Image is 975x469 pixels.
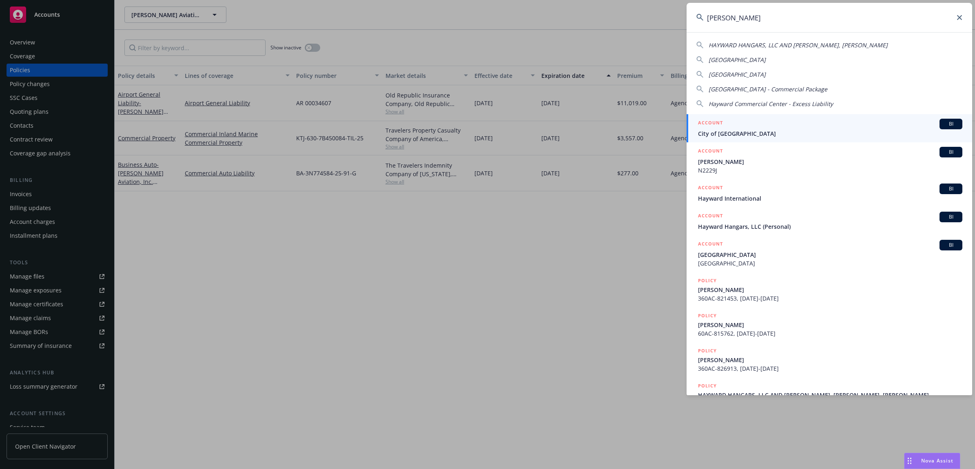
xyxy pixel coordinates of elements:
a: ACCOUNTBI[GEOGRAPHIC_DATA][GEOGRAPHIC_DATA] [687,235,972,272]
span: City of [GEOGRAPHIC_DATA] [698,129,962,138]
a: POLICY[PERSON_NAME]360AC-821453, [DATE]-[DATE] [687,272,972,307]
span: HAYWARD HANGARS, LLC AND [PERSON_NAME], [PERSON_NAME] [709,41,888,49]
span: [GEOGRAPHIC_DATA] - Commercial Package [709,85,827,93]
span: [GEOGRAPHIC_DATA] [698,259,962,268]
h5: ACCOUNT [698,212,723,221]
span: 60AC-815762, [DATE]-[DATE] [698,329,962,338]
span: N2229J [698,166,962,175]
span: [PERSON_NAME] [698,356,962,364]
span: Hayward Hangars, LLC (Personal) [698,222,962,231]
button: Nova Assist [904,453,960,469]
span: Nova Assist [921,457,953,464]
h5: ACCOUNT [698,119,723,128]
span: BI [943,120,959,128]
span: 360AC-821453, [DATE]-[DATE] [698,294,962,303]
h5: POLICY [698,347,717,355]
a: POLICYHAYWARD HANGARS, LLC AND [PERSON_NAME], [PERSON_NAME], [PERSON_NAME] [687,377,972,412]
a: POLICY[PERSON_NAME]60AC-815762, [DATE]-[DATE] [687,307,972,342]
h5: POLICY [698,312,717,320]
span: [GEOGRAPHIC_DATA] [709,56,766,64]
span: 360AC-826913, [DATE]-[DATE] [698,364,962,373]
h5: POLICY [698,277,717,285]
h5: POLICY [698,382,717,390]
input: Search... [687,3,972,32]
a: ACCOUNTBIHayward Hangars, LLC (Personal) [687,207,972,235]
a: ACCOUNTBIHayward International [687,179,972,207]
span: [GEOGRAPHIC_DATA] [709,71,766,78]
span: HAYWARD HANGARS, LLC AND [PERSON_NAME], [PERSON_NAME], [PERSON_NAME] [698,391,962,399]
span: [GEOGRAPHIC_DATA] [698,250,962,259]
span: [PERSON_NAME] [698,321,962,329]
span: BI [943,241,959,249]
h5: ACCOUNT [698,240,723,250]
a: ACCOUNTBI[PERSON_NAME]N2229J [687,142,972,179]
a: ACCOUNTBICity of [GEOGRAPHIC_DATA] [687,114,972,142]
span: [PERSON_NAME] [698,285,962,294]
h5: ACCOUNT [698,184,723,193]
h5: ACCOUNT [698,147,723,157]
span: BI [943,185,959,192]
span: Hayward Commercial Center - Excess Liability [709,100,833,108]
span: BI [943,148,959,156]
span: Hayward International [698,194,962,203]
span: BI [943,213,959,221]
a: POLICY[PERSON_NAME]360AC-826913, [DATE]-[DATE] [687,342,972,377]
div: Drag to move [904,453,915,469]
span: [PERSON_NAME] [698,157,962,166]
